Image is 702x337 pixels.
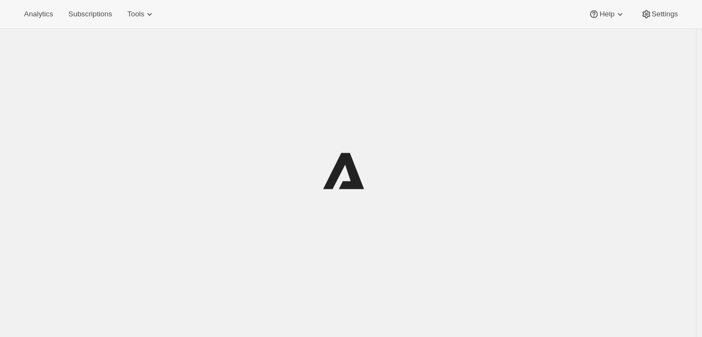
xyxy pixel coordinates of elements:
[599,10,614,19] span: Help
[582,7,632,22] button: Help
[634,7,685,22] button: Settings
[127,10,144,19] span: Tools
[17,7,60,22] button: Analytics
[121,7,162,22] button: Tools
[24,10,53,19] span: Analytics
[652,10,678,19] span: Settings
[62,7,118,22] button: Subscriptions
[68,10,112,19] span: Subscriptions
